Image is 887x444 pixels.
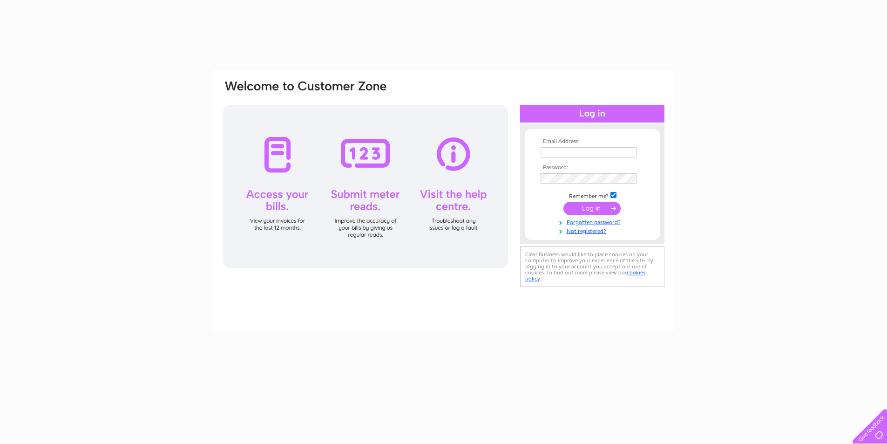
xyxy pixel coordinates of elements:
[541,217,646,226] a: Forgotten password?
[520,246,664,287] div: Clear Business would like to place cookies on your computer to improve your experience of the sit...
[563,202,621,215] input: Submit
[538,164,646,171] th: Password:
[525,269,645,282] a: cookies policy
[538,138,646,145] th: Email Address:
[541,226,646,235] a: Not registered?
[538,191,646,200] td: Remember me?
